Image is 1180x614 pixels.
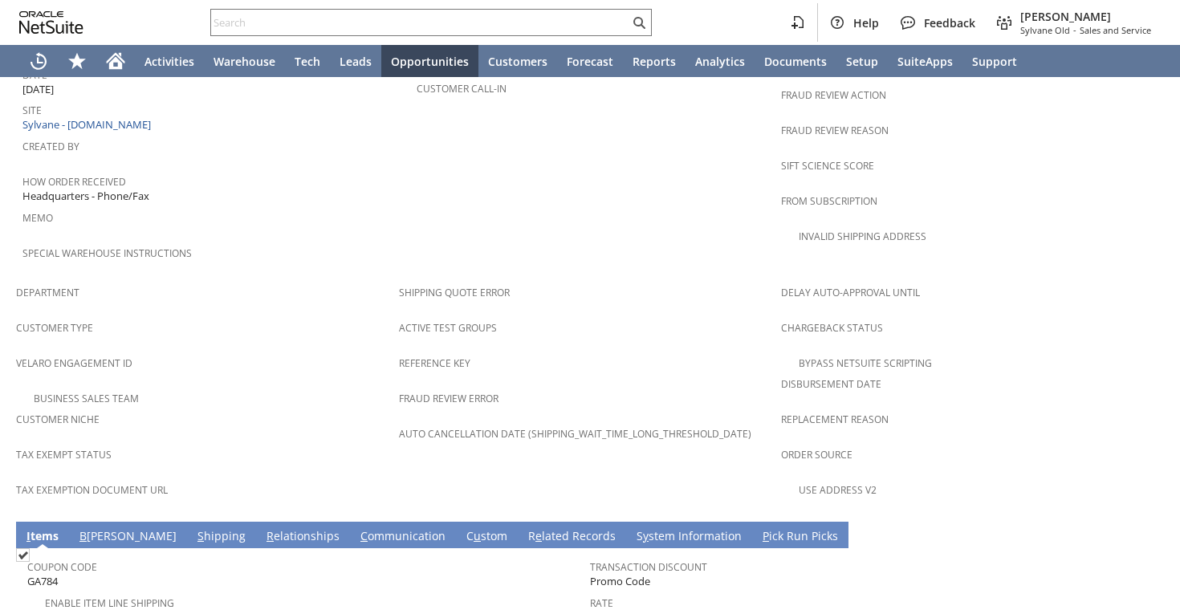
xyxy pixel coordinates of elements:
[285,45,330,77] a: Tech
[836,45,888,77] a: Setup
[22,528,63,546] a: Items
[16,286,79,299] a: Department
[399,392,498,405] a: Fraud Review Error
[799,483,877,497] a: Use Address V2
[16,321,93,335] a: Customer Type
[360,528,368,543] span: C
[1135,525,1154,544] a: Unrolled view on
[888,45,962,77] a: SuiteApps
[590,574,650,589] span: Promo Code
[22,140,79,153] a: Created By
[399,321,497,335] a: Active Test Groups
[214,54,275,69] span: Warehouse
[524,528,620,546] a: Related Records
[799,356,932,370] a: Bypass NetSuite Scripting
[16,548,30,562] img: Checked
[29,51,48,71] svg: Recent Records
[295,54,320,69] span: Tech
[34,392,139,405] a: Business Sales Team
[27,560,97,574] a: Coupon Code
[75,528,181,546] a: B[PERSON_NAME]
[781,159,874,173] a: Sift Science Score
[262,528,344,546] a: Relationships
[1080,24,1151,36] span: Sales and Service
[590,560,707,574] a: Transaction Discount
[16,448,112,462] a: Tax Exempt Status
[26,528,31,543] span: I
[106,51,125,71] svg: Home
[356,528,450,546] a: Communication
[16,483,168,497] a: Tax Exemption Document URL
[972,54,1017,69] span: Support
[381,45,478,77] a: Opportunities
[763,528,769,543] span: P
[462,528,511,546] a: Custom
[19,45,58,77] a: Recent Records
[399,427,751,441] a: Auto Cancellation Date (shipping_wait_time_long_threshold_date)
[535,528,542,543] span: e
[759,528,842,546] a: Pick Run Picks
[643,528,649,543] span: y
[22,117,155,132] a: Sylvane - [DOMAIN_NAME]
[590,596,613,610] a: Rate
[781,413,889,426] a: Replacement reason
[58,45,96,77] div: Shortcuts
[474,528,481,543] span: u
[488,54,547,69] span: Customers
[79,528,87,543] span: B
[897,54,953,69] span: SuiteApps
[478,45,557,77] a: Customers
[330,45,381,77] a: Leads
[623,45,686,77] a: Reports
[557,45,623,77] a: Forecast
[1020,24,1070,36] span: Sylvane Old
[781,124,889,137] a: Fraud Review Reason
[144,54,194,69] span: Activities
[22,189,149,204] span: Headquarters - Phone/Fax
[340,54,372,69] span: Leads
[204,45,285,77] a: Warehouse
[391,54,469,69] span: Opportunities
[96,45,135,77] a: Home
[267,528,274,543] span: R
[22,175,126,189] a: How Order Received
[799,230,926,243] a: Invalid Shipping Address
[22,82,54,97] span: [DATE]
[764,54,827,69] span: Documents
[686,45,755,77] a: Analytics
[22,246,192,260] a: Special Warehouse Instructions
[193,528,250,546] a: Shipping
[755,45,836,77] a: Documents
[781,88,886,102] a: Fraud Review Action
[781,448,852,462] a: Order Source
[781,194,877,208] a: From Subscription
[924,15,975,30] span: Feedback
[417,82,507,96] a: Customer Call-in
[853,15,879,30] span: Help
[1073,24,1076,36] span: -
[399,356,470,370] a: Reference Key
[962,45,1027,77] a: Support
[211,13,629,32] input: Search
[399,286,510,299] a: Shipping Quote Error
[781,286,920,299] a: Delay Auto-Approval Until
[1020,9,1151,24] span: [PERSON_NAME]
[22,211,53,225] a: Memo
[19,11,83,34] svg: logo
[22,104,42,117] a: Site
[16,356,132,370] a: Velaro Engagement ID
[629,13,649,32] svg: Search
[45,596,174,610] a: Enable Item Line Shipping
[781,377,881,391] a: Disbursement Date
[16,413,100,426] a: Customer Niche
[567,54,613,69] span: Forecast
[197,528,204,543] span: S
[67,51,87,71] svg: Shortcuts
[633,528,746,546] a: System Information
[135,45,204,77] a: Activities
[633,54,676,69] span: Reports
[846,54,878,69] span: Setup
[695,54,745,69] span: Analytics
[27,574,58,589] span: GA784
[781,321,883,335] a: Chargeback Status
